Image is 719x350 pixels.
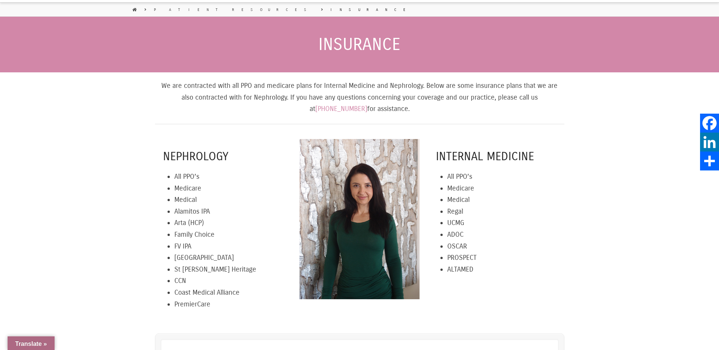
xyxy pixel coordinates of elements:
li: Alamitos IPA [174,206,283,217]
h4: Nephrology [163,148,283,165]
a: LinkedIn [700,133,719,152]
li: Medicare [447,183,556,194]
li: FV IPA [174,241,283,252]
li: Coast Medical Alliance [174,287,283,298]
span: Translate » [15,341,47,347]
li: St [PERSON_NAME] Heritage [174,264,283,275]
li: PremierCare [174,298,283,310]
li: ADOC [447,229,556,241]
h4: Internal Medicine [436,148,556,165]
a: Facebook [700,114,719,133]
li: Arta (HCP) [174,217,283,229]
a: [PHONE_NUMBER] [315,105,367,113]
li: ALTAMED [447,264,556,275]
img: Photo-Homepage-GPortrait.jpg [299,139,420,299]
p: We are contracted with all PPO and medicare plans for Internal Medicine and Nephrology. Below are... [155,80,564,115]
li: Medical [174,194,283,206]
a: Patient Resources [154,7,313,12]
li: UCMG [447,217,556,229]
li: Family Choice [174,229,283,241]
li: All PPO’s [174,171,283,183]
li: PROSPECT [447,252,556,264]
a: Insurance [331,7,412,12]
li: Medical [447,194,556,206]
li: CCN [174,275,283,287]
li: Regal [447,206,556,217]
li: Medicare [174,183,283,194]
li: OSCAR [447,241,556,252]
li: [GEOGRAPHIC_DATA] [174,252,283,264]
li: All PPO’s [447,171,556,183]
